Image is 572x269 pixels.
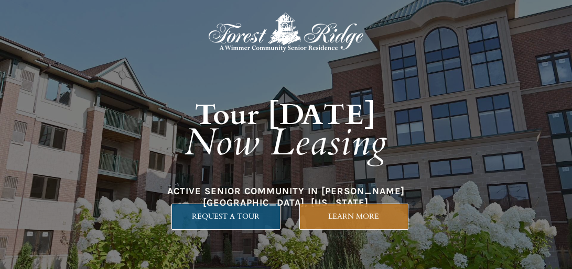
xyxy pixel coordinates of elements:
[172,212,280,221] span: REQUEST A TOUR
[171,204,280,230] a: REQUEST A TOUR
[185,117,387,168] em: Now Leasing
[300,212,408,221] span: LEARN MORE
[196,96,377,134] strong: Tour [DATE]
[167,185,405,208] span: ACTIVE SENIOR COMMUNITY IN [PERSON_NAME][GEOGRAPHIC_DATA], [US_STATE]
[299,204,408,230] a: LEARN MORE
